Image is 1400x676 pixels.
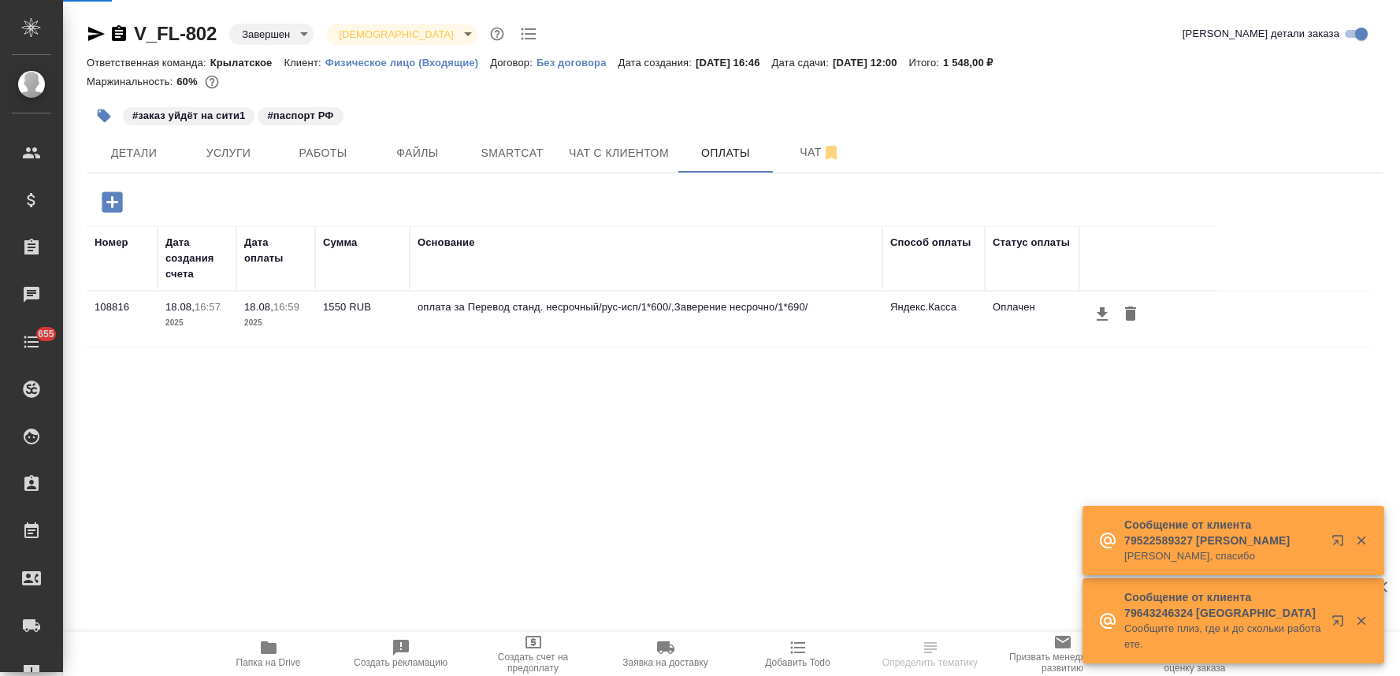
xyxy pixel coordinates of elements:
[380,143,455,163] span: Файлы
[993,235,1070,251] div: Статус оплаты
[244,301,273,313] p: 18.08,
[1124,517,1321,548] p: Сообщение от клиента 79522589327 [PERSON_NAME]
[256,108,344,121] span: паспорт РФ
[273,301,299,313] p: 16:59
[487,24,507,44] button: Доп статусы указывают на важность/срочность заказа
[165,301,195,313] p: 18.08,
[600,632,732,676] button: Заявка на доставку
[195,301,221,313] p: 16:57
[732,632,864,676] button: Добавить Todo
[202,72,222,92] button: 511.48 RUB;
[236,657,301,668] span: Папка на Drive
[325,55,491,69] a: Физическое лицо (Входящие)
[285,143,361,163] span: Работы
[1117,299,1144,329] button: Удалить
[96,143,172,163] span: Детали
[237,28,295,41] button: Завершен
[1345,614,1377,628] button: Закрыть
[688,143,763,163] span: Оплаты
[890,235,971,251] div: Способ оплаты
[517,22,540,46] button: Todo
[4,322,59,362] a: 655
[1124,589,1321,621] p: Сообщение от клиента 79643246324 [GEOGRAPHIC_DATA]
[1006,652,1120,674] span: Призвать менеджера по развитию
[467,632,600,676] button: Создать счет на предоплату
[864,632,997,676] button: Определить тематику
[354,657,447,668] span: Создать рекламацию
[985,292,1079,347] td: Оплачен
[87,24,106,43] button: Скопировать ссылку для ЯМессенджера
[618,57,696,69] p: Дата создания:
[537,55,618,69] a: Без договора
[537,57,618,69] p: Без договора
[326,24,477,45] div: Завершен
[822,143,841,162] svg: Отписаться
[569,143,669,163] span: Чат с клиентом
[1322,525,1360,563] button: Открыть в новой вкладке
[244,315,307,331] p: 2025
[165,315,228,331] p: 2025
[782,143,858,162] span: Чат
[229,24,314,45] div: Завершен
[335,632,467,676] button: Создать рекламацию
[87,76,176,87] p: Маржинальность:
[1087,299,1117,329] button: Скачать
[28,326,64,342] span: 655
[1183,26,1339,42] span: [PERSON_NAME] детали заказа
[833,57,909,69] p: [DATE] 12:00
[165,235,228,282] div: Дата создания счета
[267,108,333,124] p: #паспорт РФ
[882,292,985,347] td: Яндекс.Касса
[95,235,128,251] div: Номер
[121,108,256,121] span: заказ уйдёт на сити1
[191,143,266,163] span: Услуги
[87,98,121,133] button: Добавить тэг
[622,657,707,668] span: Заявка на доставку
[323,235,357,251] div: Сумма
[315,292,410,347] td: 1550 RUB
[418,235,475,251] div: Основание
[134,23,217,44] a: V_FL-802
[474,143,550,163] span: Smartcat
[410,292,882,347] td: оплата за Перевод станд. несрочный/рус-исп/1*600/,Заверение несрочно/1*690/
[909,57,943,69] p: Итого:
[943,57,1005,69] p: 1 548,00 ₽
[696,57,772,69] p: [DATE] 16:46
[87,57,210,69] p: Ответственная команда:
[325,57,491,69] p: Физическое лицо (Входящие)
[477,652,590,674] span: Создать счет на предоплату
[1124,621,1321,652] p: Сообщите плиз, где и до скольки работаете.
[210,57,284,69] p: Крылатское
[176,76,201,87] p: 60%
[87,292,158,347] td: 108816
[490,57,537,69] p: Договор:
[1322,605,1360,643] button: Открыть в новой вкладке
[772,57,833,69] p: Дата сдачи:
[202,632,335,676] button: Папка на Drive
[1345,533,1377,548] button: Закрыть
[132,108,245,124] p: #заказ уйдёт на сити1
[334,28,458,41] button: [DEMOGRAPHIC_DATA]
[244,235,307,266] div: Дата оплаты
[1124,548,1321,564] p: [PERSON_NAME], спасибо
[997,632,1129,676] button: Призвать менеджера по развитию
[91,186,134,218] button: Добавить оплату
[284,57,325,69] p: Клиент:
[765,657,830,668] span: Добавить Todo
[110,24,128,43] button: Скопировать ссылку
[882,657,978,668] span: Определить тематику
